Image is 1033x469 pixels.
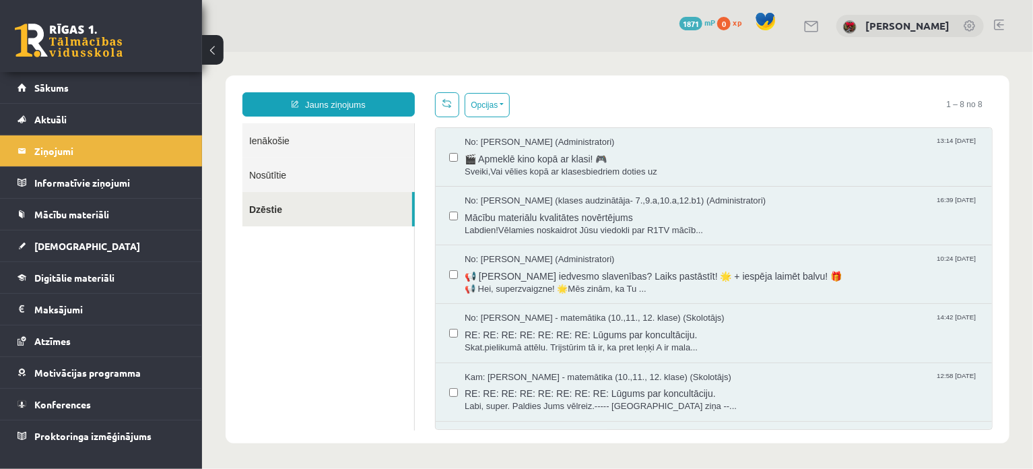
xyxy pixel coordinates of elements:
[263,201,413,214] span: No: [PERSON_NAME] (Administratori)
[263,97,776,114] span: 🎬 Apmeklē kino kopā ar klasi! 🎮
[732,143,776,153] span: 16:39 [DATE]
[18,389,185,420] a: Konferences
[263,260,523,273] span: No: [PERSON_NAME] - matemātika (10.,11., 12. klase) (Skolotājs)
[18,135,185,166] a: Ziņojumi
[34,335,71,347] span: Atzīmes
[18,230,185,261] a: [DEMOGRAPHIC_DATA]
[34,272,114,284] span: Digitālie materiāli
[733,17,741,28] span: xp
[263,332,776,348] span: RE: RE: RE: RE: RE: RE: RE: RE: Lūgums par koncultāciju.
[263,214,776,231] span: 📢 [PERSON_NAME] iedvesmo slavenības? Laiks pastāstīt! 🌟 + iespēja laimēt balvu! 🎁
[843,20,857,34] img: Tīna Šneidere
[263,201,776,243] a: No: [PERSON_NAME] (Administratori) 10:24 [DATE] 📢 [PERSON_NAME] iedvesmo slavenības? Laiks pastās...
[263,41,308,65] button: Opcijas
[263,143,564,156] span: No: [PERSON_NAME] (klases audzinātāja- 7.,9.a,10.a,12.b1) (Administratori)
[679,17,715,28] a: 1871 mP
[263,231,776,244] span: 📢 Hei, superzvaigzne! 🌟Mēs zinām, ka Tu ...
[18,167,185,198] a: Informatīvie ziņojumi
[18,357,185,388] a: Motivācijas programma
[34,240,140,252] span: [DEMOGRAPHIC_DATA]
[717,17,748,28] a: 0 xp
[263,143,776,185] a: No: [PERSON_NAME] (klases audzinātāja- 7.,9.a,10.a,12.b1) (Administratori) 16:39 [DATE] Mācību ma...
[865,19,949,32] a: [PERSON_NAME]
[263,84,413,97] span: No: [PERSON_NAME] (Administratori)
[732,84,776,94] span: 13:14 [DATE]
[40,140,210,175] a: Dzēstie
[18,199,185,230] a: Mācību materiāli
[34,398,91,410] span: Konferences
[34,135,185,166] legend: Ziņojumi
[263,348,776,361] span: Labi, super. Paldies Jums vēlreiz.----- [GEOGRAPHIC_DATA] ziņa --...
[18,420,185,451] a: Proktoringa izmēģinājums
[263,260,776,302] a: No: [PERSON_NAME] - matemātika (10.,11., 12. klase) (Skolotājs) 14:42 [DATE] RE: RE: RE: RE: RE: ...
[263,114,776,127] span: Sveiki,Vai vēlies kopā ar klasesbiedriem doties uz
[40,71,212,106] a: Ienākošie
[18,262,185,293] a: Digitālie materiāli
[263,173,776,185] span: Labdien!Vēlamies noskaidrot Jūsu viedokli par R1TV mācīb...
[732,319,776,330] span: 12:58 [DATE]
[263,290,776,303] span: Skat.pielikumā attēlu. Trijstūrim tā ir, ka pret leņķi A ir mala...
[18,325,185,356] a: Atzīmes
[263,319,776,361] a: Kam: [PERSON_NAME] - matemātika (10.,11., 12. klase) (Skolotājs) 12:58 [DATE] RE: RE: RE: RE: RE:...
[732,201,776,212] span: 10:24 [DATE]
[34,208,109,220] span: Mācību materiāli
[34,367,141,379] span: Motivācijas programma
[732,260,776,270] span: 14:42 [DATE]
[18,104,185,135] a: Aktuāli
[34,294,185,325] legend: Maksājumi
[15,24,123,57] a: Rīgas 1. Tālmācības vidusskola
[34,113,67,125] span: Aktuāli
[263,273,776,290] span: RE: RE: RE: RE: RE: RE: RE: Lūgums par koncultāciju.
[263,84,776,126] a: No: [PERSON_NAME] (Administratori) 13:14 [DATE] 🎬 Apmeklē kino kopā ar klasi! 🎮 Sveiki,Vai vēlies...
[18,72,185,103] a: Sākums
[263,319,529,332] span: Kam: [PERSON_NAME] - matemātika (10.,11., 12. klase) (Skolotājs)
[735,40,791,65] span: 1 – 8 no 8
[34,430,152,442] span: Proktoringa izmēģinājums
[34,167,185,198] legend: Informatīvie ziņojumi
[40,106,212,140] a: Nosūtītie
[263,156,776,173] span: Mācību materiālu kvalitātes novērtējums
[717,17,731,30] span: 0
[34,82,69,94] span: Sākums
[40,40,213,65] a: Jauns ziņojums
[679,17,702,30] span: 1871
[704,17,715,28] span: mP
[18,294,185,325] a: Maksājumi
